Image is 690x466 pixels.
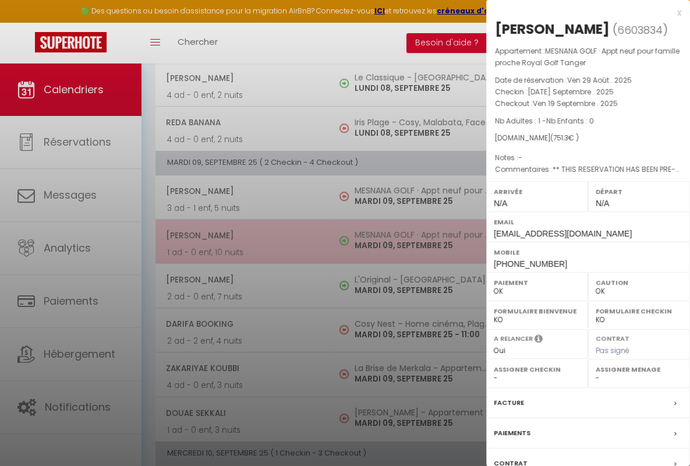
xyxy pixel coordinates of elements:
span: ( ) [613,22,668,38]
label: Formulaire Bienvenue [494,305,581,317]
div: [DOMAIN_NAME] [495,133,681,144]
i: Sélectionner OUI si vous souhaiter envoyer les séquences de messages post-checkout [535,334,543,347]
label: Caution [596,277,682,288]
span: 751.3 [553,133,568,143]
label: Arrivée [494,186,581,197]
label: A relancer [494,334,533,344]
span: Nb Enfants : 0 [546,116,594,126]
span: ( € ) [550,133,579,143]
p: Notes : [495,152,681,164]
label: Paiement [494,277,581,288]
span: N/A [494,199,507,208]
p: Commentaires : [495,164,681,175]
label: Assigner Menage [596,363,682,375]
span: Ven 29 Août . 2025 [567,75,632,85]
label: Départ [596,186,682,197]
button: Ouvrir le widget de chat LiveChat [9,5,44,40]
label: Paiements [494,427,530,439]
div: [PERSON_NAME] [495,20,610,38]
p: Appartement : [495,45,681,69]
div: x [486,6,681,20]
label: Email [494,216,682,228]
span: Ven 19 Septembre . 2025 [533,98,618,108]
span: [DATE] Septembre . 2025 [528,87,614,97]
label: Facture [494,397,524,409]
span: MESNANA GOLF · Appt neuf pour famille proche Royal Golf Tanger [495,46,680,68]
span: N/A [596,199,609,208]
span: 6603834 [617,23,663,37]
span: [PHONE_NUMBER] [494,259,567,269]
span: Pas signé [596,345,629,355]
span: Nb Adultes : 1 - [495,116,594,126]
p: Checkin : [495,86,681,98]
p: Checkout : [495,98,681,110]
label: Assigner Checkin [494,363,581,375]
label: Formulaire Checkin [596,305,682,317]
label: Contrat [596,334,629,341]
span: [EMAIL_ADDRESS][DOMAIN_NAME] [494,229,632,238]
label: Mobile [494,246,682,258]
p: Date de réservation : [495,75,681,86]
span: - [518,153,522,163]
